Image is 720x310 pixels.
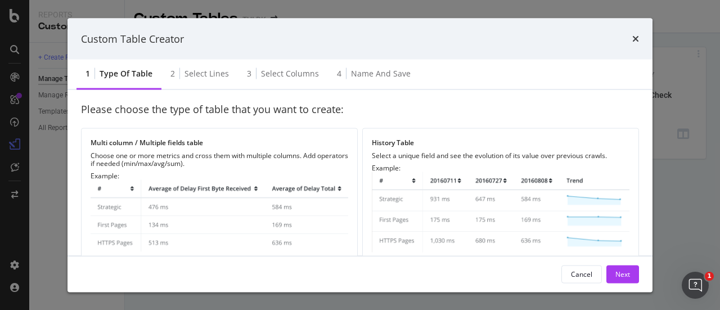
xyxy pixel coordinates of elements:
[705,272,714,281] span: 1
[91,152,348,168] div: Choose one or more metrics and cross them with multiple columns. Add operators if needed (min/max...
[100,68,152,79] div: Type of table
[561,265,602,283] button: Cancel
[170,68,175,79] div: 2
[372,172,629,253] img: HistoryTablePreview
[81,91,639,128] div: Please choose the type of table that you want to create:
[337,68,341,79] div: 4
[91,172,348,253] div: Example:
[261,68,319,79] div: Select columns
[351,68,411,79] div: Name and save
[372,152,629,160] div: Select a unique field and see the evolution of its value over previous crawls.
[372,164,629,253] div: Example:
[606,265,639,283] button: Next
[67,18,652,292] div: modal
[91,180,348,253] img: MultiColumnTablePreview
[632,32,639,46] div: times
[615,269,630,278] div: Next
[81,32,184,46] div: Custom Table Creator
[682,272,709,299] iframe: Intercom live chat
[91,137,348,147] div: Multi column / Multiple fields table
[85,68,90,79] div: 1
[372,137,629,147] div: History Table
[247,68,251,79] div: 3
[571,269,592,278] div: Cancel
[184,68,229,79] div: Select lines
